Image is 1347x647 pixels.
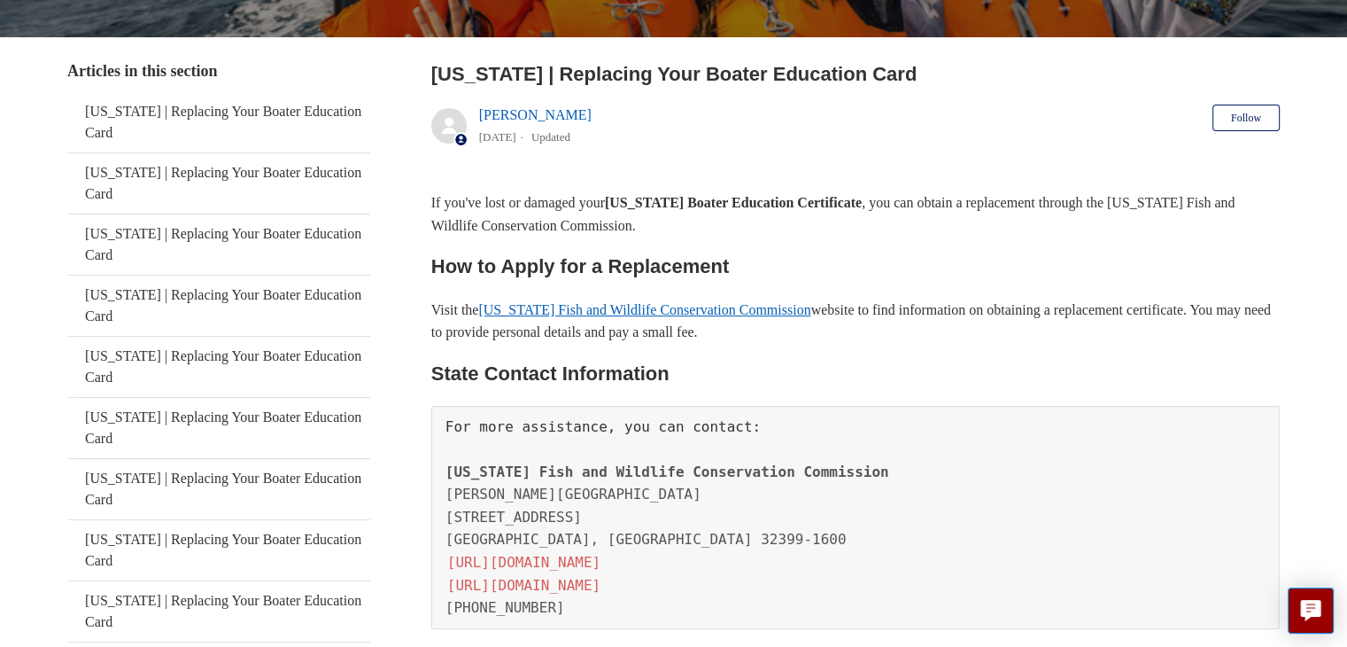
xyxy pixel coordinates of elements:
a: [US_STATE] | Replacing Your Boater Education Card [67,520,370,581]
span: [PERSON_NAME][GEOGRAPHIC_DATA] [445,486,701,503]
button: Live chat [1288,588,1334,634]
a: [US_STATE] | Replacing Your Boater Education Card [67,153,370,214]
button: Follow Article [1212,105,1280,131]
a: [US_STATE] | Replacing Your Boater Education Card [67,459,370,519]
a: [US_STATE] | Replacing Your Boater Education Card [67,276,370,336]
a: [US_STATE] | Replacing Your Boater Education Card [67,581,370,642]
h2: Florida | Replacing Your Boater Education Card [431,59,1280,89]
a: [US_STATE] | Replacing Your Boater Education Card [67,214,370,275]
span: [PHONE_NUMBER] [445,599,565,616]
strong: [US_STATE] Boater Education Certificate [605,195,862,210]
span: Articles in this section [67,62,217,80]
a: [PERSON_NAME] [479,107,592,122]
h2: State Contact Information [431,358,1280,389]
h2: How to Apply for a Replacement [431,251,1280,282]
a: [US_STATE] | Replacing Your Boater Education Card [67,398,370,458]
a: [US_STATE] | Replacing Your Boater Education Card [67,337,370,397]
span: [US_STATE] Fish and Wildlife Conservation Commission [445,464,889,480]
a: [URL][DOMAIN_NAME] [445,575,602,596]
a: [US_STATE] | Replacing Your Boater Education Card [67,92,370,152]
p: Visit the website to find information on obtaining a replacement certificate. You may need to pro... [431,299,1280,344]
span: [STREET_ADDRESS] [GEOGRAPHIC_DATA], [GEOGRAPHIC_DATA] 32399-1600 [445,509,847,549]
pre: For more assistance, you can contact: [431,406,1280,629]
time: 05/23/2024, 09:55 [479,130,516,144]
li: Updated [531,130,570,144]
p: If you've lost or damaged your , you can obtain a replacement through the [US_STATE] Fish and Wil... [431,191,1280,237]
a: [URL][DOMAIN_NAME] [445,552,602,573]
a: [US_STATE] Fish and Wildlife Conservation Commission [478,302,810,317]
